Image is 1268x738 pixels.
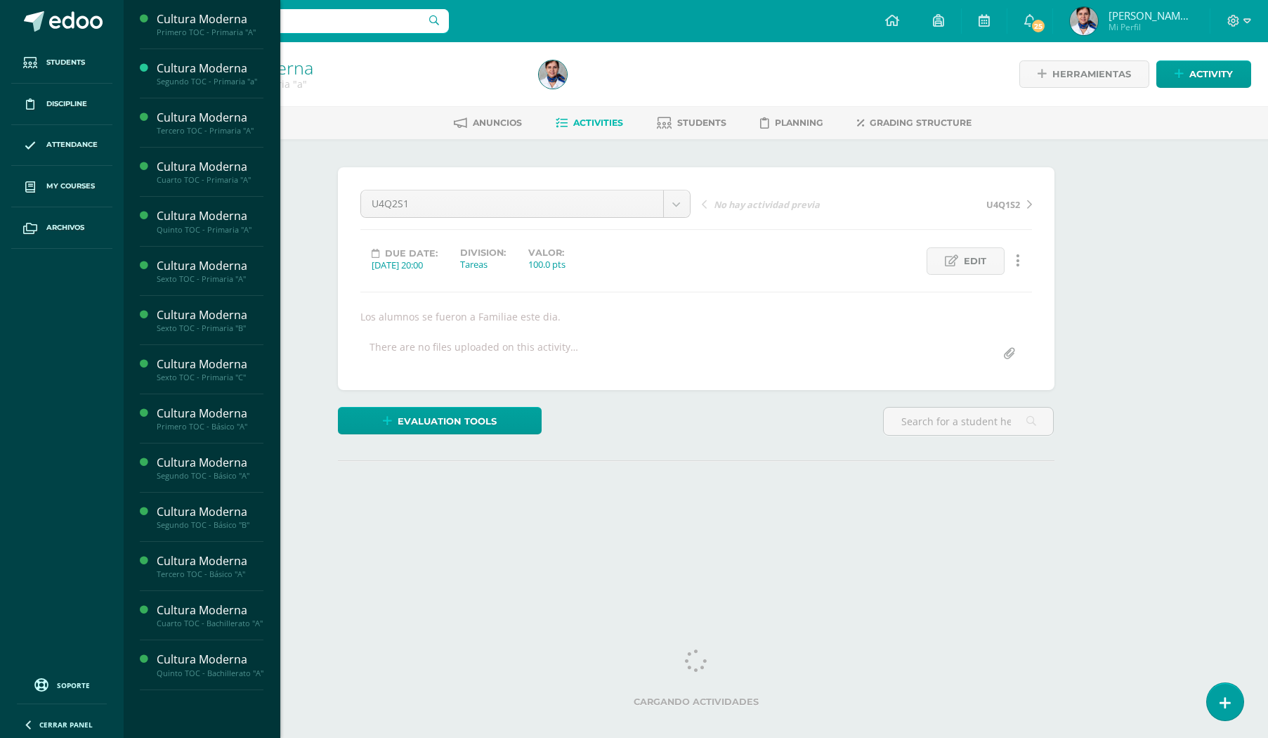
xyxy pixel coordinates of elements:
[11,207,112,249] a: Archivos
[177,58,522,77] h1: Cultura Moderna
[46,57,85,68] span: Students
[473,117,522,128] span: Anuncios
[157,652,263,668] div: Cultura Moderna
[361,190,690,217] a: U4Q2S1
[157,504,263,520] div: Cultura Moderna
[677,117,726,128] span: Students
[11,166,112,207] a: My courses
[11,125,112,167] a: Attendance
[157,520,263,530] div: Segundo TOC - Básico "B"
[157,159,263,175] div: Cultura Moderna
[760,112,823,134] a: Planning
[528,247,566,258] label: Valor:
[372,190,653,217] span: U4Q2S1
[157,406,263,432] a: Cultura ModernaPrimero TOC - Básico "A"
[157,110,263,126] div: Cultura Moderna
[157,373,263,382] div: Sexto TOC - Primaria "C"
[157,258,263,284] a: Cultura ModernaSexto TOC - Primaria "A"
[157,455,263,481] a: Cultura ModernaSegundo TOC - Básico "A"
[1019,60,1149,88] a: Herramientas
[157,553,263,579] a: Cultura ModernaTercero TOC - Básico "A"
[157,27,263,37] div: Primero TOC - Primaria "A"
[46,181,95,192] span: My courses
[157,504,263,530] a: Cultura ModernaSegundo TOC - Básico "B"
[157,258,263,274] div: Cultura Moderna
[372,259,438,271] div: [DATE] 20:00
[1052,61,1131,87] span: Herramientas
[775,117,823,128] span: Planning
[157,110,263,136] a: Cultura ModernaTercero TOC - Primaria "A"
[157,422,263,432] div: Primero TOC - Básico "A"
[46,222,84,233] span: Archivos
[46,98,87,110] span: Discipline
[157,602,263,628] a: Cultura ModernaCuarto TOC - Bachillerato "A"
[133,9,449,33] input: Search a user…
[157,208,263,224] div: Cultura Moderna
[157,11,263,37] a: Cultura ModernaPrimero TOC - Primaria "A"
[39,720,93,730] span: Cerrar panel
[385,248,438,259] span: Due date:
[460,258,506,271] div: Tareas
[157,60,263,86] a: Cultura ModernaSegundo TOC - Primaria "a"
[157,175,263,185] div: Cuarto TOC - Primaria "A"
[157,569,263,579] div: Tercero TOC - Básico "A"
[157,356,263,373] div: Cultura Moderna
[17,675,107,694] a: Soporte
[1109,8,1193,22] span: [PERSON_NAME] [PERSON_NAME]
[573,117,623,128] span: Activities
[1109,21,1193,33] span: Mi Perfil
[1156,60,1251,88] a: Activity
[157,159,263,185] a: Cultura ModernaCuarto TOC - Primaria "A"
[398,408,497,434] span: Evaluation tools
[338,407,542,434] a: Evaluation tools
[57,680,90,690] span: Soporte
[11,42,112,84] a: Students
[157,619,263,628] div: Cuarto TOC - Bachillerato "A"
[870,117,972,128] span: Grading structure
[454,112,522,134] a: Anuncios
[1189,61,1233,87] span: Activity
[177,77,522,91] div: Segundo TOC - Primaria 'a'
[157,225,263,235] div: Quinto TOC - Primaria "A"
[157,652,263,678] a: Cultura ModernaQuinto TOC - Bachillerato "A"
[714,198,820,211] span: No hay actividad previa
[986,198,1020,211] span: U4Q1S2
[867,197,1032,211] a: U4Q1S2
[556,112,623,134] a: Activities
[157,668,263,678] div: Quinto TOC - Bachillerato "A"
[157,553,263,569] div: Cultura Moderna
[157,455,263,471] div: Cultura Moderna
[157,77,263,86] div: Segundo TOC - Primaria "a"
[157,307,263,323] div: Cultura Moderna
[157,406,263,422] div: Cultura Moderna
[157,356,263,382] a: Cultura ModernaSexto TOC - Primaria "C"
[157,323,263,333] div: Sexto TOC - Primaria "B"
[657,112,726,134] a: Students
[857,112,972,134] a: Grading structure
[157,60,263,77] div: Cultura Moderna
[157,11,263,27] div: Cultura Moderna
[528,258,566,271] div: 100.0 pts
[1070,7,1098,35] img: 1792bf0c86e4e08ac94418cc7cb908c7.png
[157,471,263,481] div: Segundo TOC - Básico "A"
[157,208,263,234] a: Cultura ModernaQuinto TOC - Primaria "A"
[157,274,263,284] div: Sexto TOC - Primaria "A"
[370,340,578,368] div: There are no files uploaded on this activity…
[46,139,98,150] span: Attendance
[157,307,263,333] a: Cultura ModernaSexto TOC - Primaria "B"
[539,60,567,89] img: 1792bf0c86e4e08ac94418cc7cb908c7.png
[157,126,263,136] div: Tercero TOC - Primaria "A"
[460,247,506,258] label: Division:
[344,697,1049,707] label: Cargando actividades
[11,84,112,125] a: Discipline
[157,602,263,619] div: Cultura Moderna
[1030,18,1045,34] span: 25
[884,408,1053,435] input: Search for a student here…
[964,248,986,274] span: Edit
[355,310,1038,323] div: Los alumnos se fueron a Familiae este dia.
